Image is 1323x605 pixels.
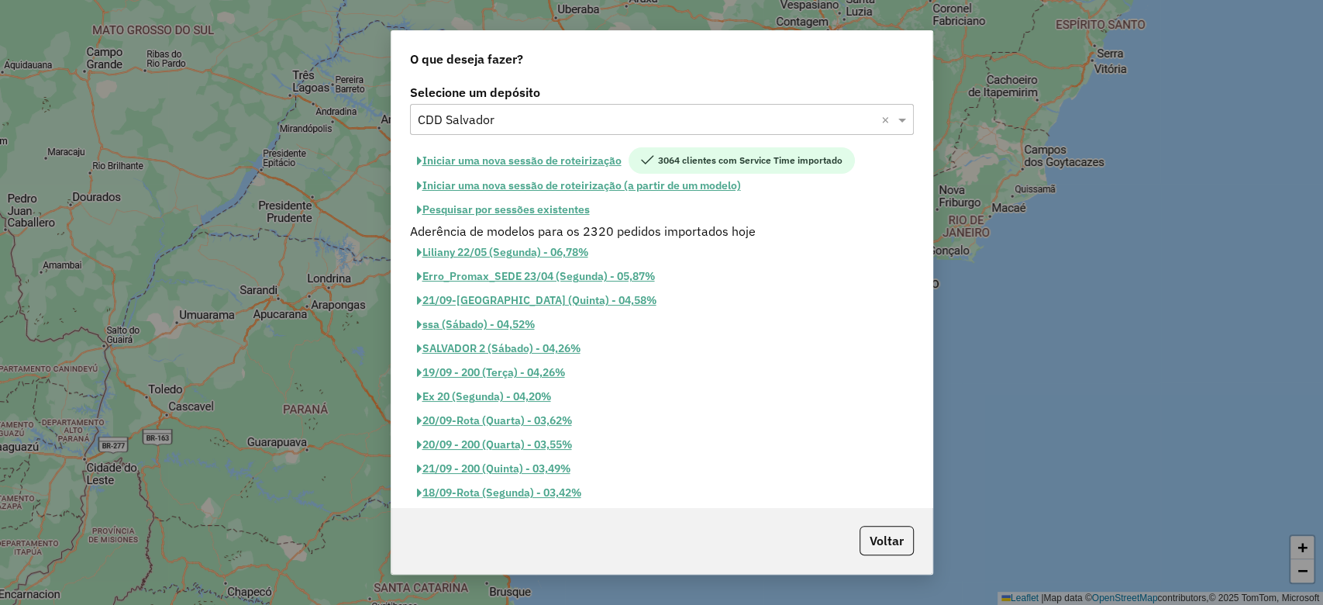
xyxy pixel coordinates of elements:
[410,50,523,68] span: O que deseja fazer?
[410,198,597,222] button: Pesquisar por sessões existentes
[410,83,914,102] label: Selecione um depósito
[410,481,588,505] button: 18/09-Rota (Segunda) - 03,42%
[410,385,558,409] button: Ex 20 (Segunda) - 04,20%
[881,110,894,129] span: Clear all
[410,505,574,529] button: 22/09 - 200 (Sexta) - 03,36%
[401,222,923,240] div: Aderência de modelos para os 2320 pedidos importados hoje
[410,409,579,433] button: 20/09-Rota (Quarta) - 03,62%
[410,264,662,289] button: Erro_Promax_SEDE 23/04 (Segunda) - 05,87%
[410,361,572,385] button: 19/09 - 200 (Terça) - 04,26%
[410,240,595,264] button: Liliany 22/05 (Segunda) - 06,78%
[410,147,629,174] button: Iniciar uma nova sessão de roteirização
[410,457,577,481] button: 21/09 - 200 (Quinta) - 03,49%
[410,174,748,198] button: Iniciar uma nova sessão de roteirização (a partir de um modelo)
[410,433,579,457] button: 20/09 - 200 (Quarta) - 03,55%
[410,337,587,361] button: SALVADOR 2 (Sábado) - 04,26%
[410,313,542,337] button: ssa (Sábado) - 04,52%
[629,147,855,174] span: 3064 clientes com Service Time importado
[410,289,663,313] button: 21/09-[GEOGRAPHIC_DATA] (Quinta) - 04,58%
[860,526,914,555] button: Voltar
